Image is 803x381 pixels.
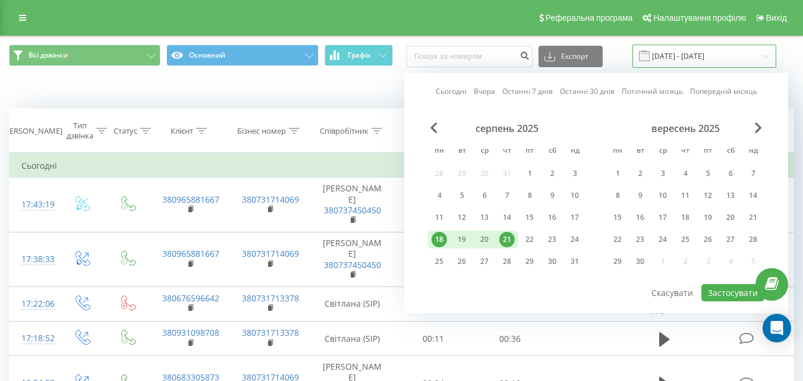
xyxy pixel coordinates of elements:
[742,165,764,182] div: нд 7 вер 2025 р.
[632,232,648,247] div: 23
[606,187,629,204] div: пн 8 вер 2025 р.
[606,122,764,134] div: вересень 2025
[723,232,738,247] div: 27
[606,209,629,226] div: пн 15 вер 2025 р.
[544,232,560,247] div: 23
[723,188,738,203] div: 13
[655,166,670,181] div: 3
[645,284,700,301] button: Скасувати
[719,165,742,182] div: сб 6 вер 2025 р.
[674,187,697,204] div: чт 11 вер 2025 р.
[655,188,670,203] div: 10
[541,231,563,248] div: сб 23 серп 2025 р.
[474,86,495,97] a: Вчора
[719,187,742,204] div: сб 13 вер 2025 р.
[744,143,762,160] abbr: неділя
[518,253,541,270] div: пт 29 серп 2025 р.
[606,165,629,182] div: пн 1 вер 2025 р.
[631,143,649,160] abbr: вівторок
[632,254,648,269] div: 30
[432,232,447,247] div: 18
[428,231,451,248] div: пн 18 серп 2025 р.
[395,322,472,356] td: 00:11
[67,121,93,141] div: Тип дзвінка
[496,209,518,226] div: чт 14 серп 2025 р.
[428,253,451,270] div: пн 25 серп 2025 р.
[544,188,560,203] div: 9
[21,193,46,216] div: 17:43:19
[629,231,651,248] div: вт 23 вер 2025 р.
[567,210,582,225] div: 17
[432,254,447,269] div: 25
[518,165,541,182] div: пт 1 серп 2025 р.
[674,165,697,182] div: чт 4 вер 2025 р.
[428,187,451,204] div: пн 4 серп 2025 р.
[473,187,496,204] div: ср 6 серп 2025 р.
[428,209,451,226] div: пн 11 серп 2025 р.
[560,86,615,97] a: Останні 30 днів
[242,194,299,205] a: 380731714069
[162,327,219,338] a: 380931098708
[629,165,651,182] div: вт 2 вер 2025 р.
[610,188,625,203] div: 8
[477,254,492,269] div: 27
[496,187,518,204] div: чт 7 серп 2025 р.
[522,166,537,181] div: 1
[499,254,515,269] div: 28
[21,248,46,271] div: 17:38:33
[745,232,761,247] div: 28
[699,143,717,160] abbr: п’ятниця
[454,232,470,247] div: 19
[21,327,46,350] div: 17:18:52
[610,210,625,225] div: 15
[451,231,473,248] div: вт 19 серп 2025 р.
[518,209,541,226] div: пт 15 серп 2025 р.
[678,232,693,247] div: 25
[563,231,586,248] div: нд 24 серп 2025 р.
[544,166,560,181] div: 2
[742,209,764,226] div: нд 21 вер 2025 р.
[632,188,648,203] div: 9
[454,188,470,203] div: 5
[310,322,395,356] td: Світлана (SIP)
[522,210,537,225] div: 15
[475,143,493,160] abbr: середа
[563,209,586,226] div: нд 17 серп 2025 р.
[651,165,674,182] div: ср 3 вер 2025 р.
[541,187,563,204] div: сб 9 серп 2025 р.
[430,122,437,133] span: Previous Month
[454,254,470,269] div: 26
[610,254,625,269] div: 29
[162,292,219,304] a: 380676596642
[700,232,716,247] div: 26
[678,166,693,181] div: 4
[242,327,299,338] a: 380731713378
[162,194,219,205] a: 380965881667
[166,45,318,66] button: Основний
[755,122,762,133] span: Next Month
[310,232,395,287] td: [PERSON_NAME]
[21,292,46,316] div: 17:22:06
[9,45,160,66] button: Всі дзвінки
[651,209,674,226] div: ср 17 вер 2025 р.
[114,126,137,136] div: Статус
[348,51,371,59] span: Графік
[567,254,582,269] div: 31
[690,86,757,97] a: Попередній місяць
[655,210,670,225] div: 17
[697,209,719,226] div: пт 19 вер 2025 р.
[325,45,393,66] button: Графік
[563,187,586,204] div: нд 10 серп 2025 р.
[541,253,563,270] div: сб 30 серп 2025 р.
[395,286,472,321] td: 00:43
[766,13,787,23] span: Вихід
[606,231,629,248] div: пн 22 вер 2025 р.
[472,322,549,356] td: 00:36
[522,232,537,247] div: 22
[242,292,299,304] a: 380731713378
[477,210,492,225] div: 13
[745,188,761,203] div: 14
[453,143,471,160] abbr: вівторок
[395,178,472,232] td: 00:11
[242,248,299,259] a: 380731714069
